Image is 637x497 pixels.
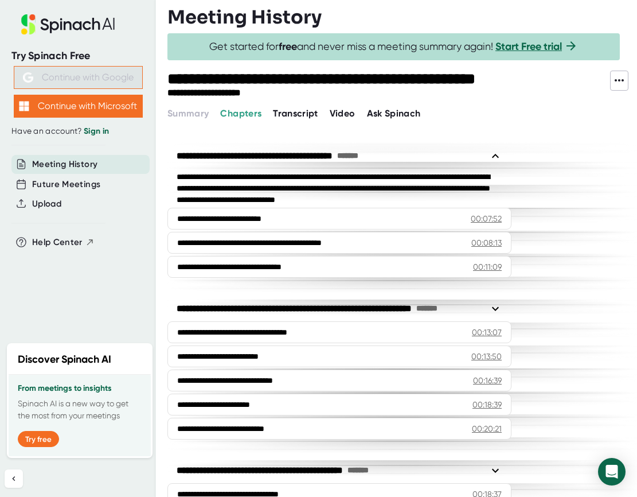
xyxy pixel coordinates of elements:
[209,40,578,53] span: Get started for and never miss a meeting summary again!
[367,107,421,121] button: Ask Spinach
[367,108,421,119] span: Ask Spinach
[473,261,502,273] div: 00:11:09
[32,178,100,191] button: Future Meetings
[167,108,209,119] span: Summary
[220,108,261,119] span: Chapters
[18,384,142,393] h3: From meetings to insights
[32,236,95,249] button: Help Center
[11,126,144,137] div: Have an account?
[220,107,261,121] button: Chapters
[473,375,502,386] div: 00:16:39
[330,107,355,121] button: Video
[471,213,502,224] div: 00:07:52
[14,66,143,89] button: Continue with Google
[32,197,61,211] button: Upload
[18,352,111,367] h2: Discover Spinach AI
[330,108,355,119] span: Video
[273,107,318,121] button: Transcript
[471,237,502,248] div: 00:08:13
[495,40,562,53] a: Start Free trial
[167,6,322,28] h3: Meeting History
[18,398,142,422] p: Spinach AI is a new way to get the most from your meetings
[273,108,318,119] span: Transcript
[279,40,297,53] b: free
[14,95,143,118] button: Continue with Microsoft
[167,107,209,121] button: Summary
[5,469,23,488] button: Collapse sidebar
[472,423,502,434] div: 00:20:21
[32,236,83,249] span: Help Center
[32,158,97,171] button: Meeting History
[84,126,109,136] a: Sign in
[23,72,33,83] img: Aehbyd4JwY73AAAAAElFTkSuQmCC
[18,431,59,447] button: Try free
[472,399,502,410] div: 00:18:39
[472,327,502,338] div: 00:13:07
[471,351,502,362] div: 00:13:50
[11,49,144,63] div: Try Spinach Free
[598,458,626,486] div: Open Intercom Messenger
